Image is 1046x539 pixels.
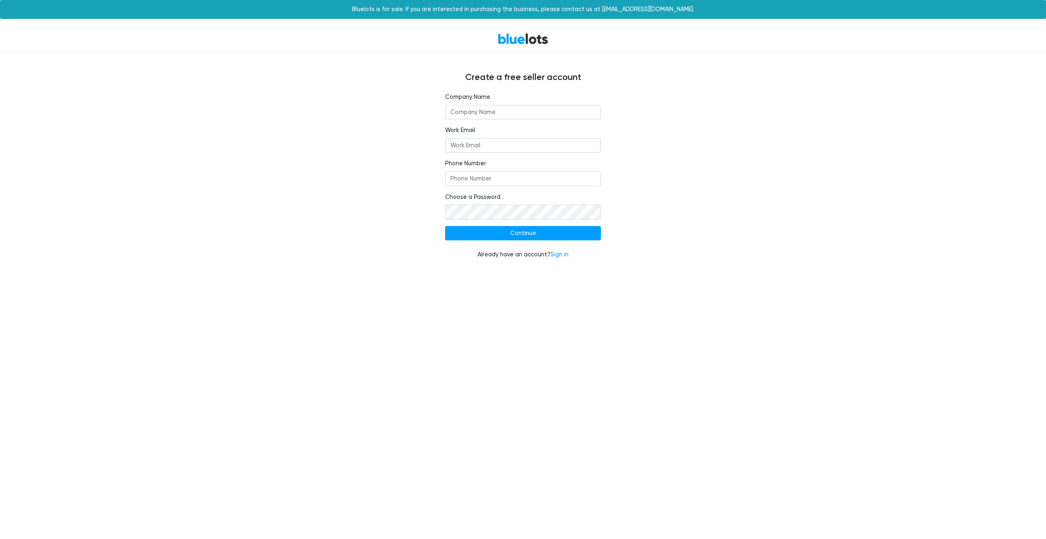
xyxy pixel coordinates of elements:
[498,33,548,45] a: BlueLots
[445,226,601,241] input: Continue
[445,126,475,135] label: Work Email
[445,250,601,259] div: Already have an account?
[445,93,490,102] label: Company Name
[445,193,500,202] label: Choose a Password
[277,72,769,83] h4: Create a free seller account
[445,171,601,186] input: Phone Number
[445,159,486,168] label: Phone Number
[445,105,601,120] input: Company Name
[550,251,568,258] a: Sign in
[445,138,601,153] input: Work Email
